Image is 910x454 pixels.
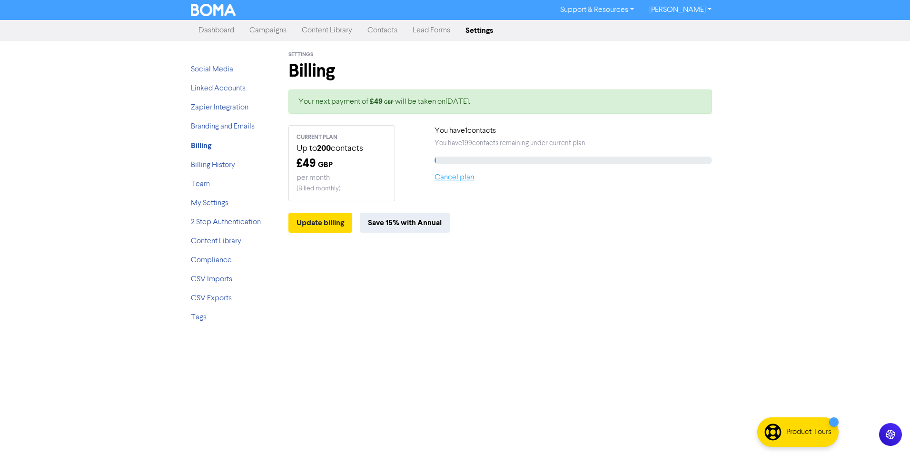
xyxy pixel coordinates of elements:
[360,21,405,40] a: Contacts
[191,314,207,321] a: Tags
[317,143,331,154] strong: 200
[318,160,333,169] span: GBP
[191,161,235,169] a: Billing History
[191,85,246,92] a: Linked Accounts
[191,276,232,283] a: CSV Imports
[191,66,233,73] a: Social Media
[191,141,211,150] strong: Billing
[191,180,210,188] a: Team
[191,199,228,207] a: My Settings
[191,123,255,130] a: Branding and Emails
[288,213,352,233] button: Update billing
[191,237,241,245] a: Content Library
[297,172,387,184] div: per month
[405,21,458,40] a: Lead Forms
[242,21,294,40] a: Campaigns
[191,257,232,264] a: Compliance
[288,51,313,58] span: Settings
[642,2,719,18] a: [PERSON_NAME]
[297,184,387,194] div: ( Billed monthly )
[435,138,712,149] p: You have 199 contacts remaining under current plan
[191,295,232,302] a: CSV Exports
[297,133,387,142] p: CURRENT PLAN
[191,218,261,226] a: 2 Step Authentication
[862,408,910,454] iframe: Chat Widget
[553,2,642,18] a: Support & Resources
[191,142,211,150] a: Billing
[288,89,712,114] div: Your next payment of will be taken on [DATE] .
[435,174,474,181] a: Cancel plan
[191,104,248,111] a: Zapier Integration
[191,21,242,40] a: Dashboard
[297,155,387,172] div: £ 49
[294,21,360,40] a: Content Library
[360,213,450,233] button: Save 15% with Annual
[458,21,501,40] a: Settings
[297,142,387,155] p: Up to contacts
[370,97,395,106] strong: £ 49
[435,125,712,137] p: You have 1 contacts
[191,4,236,16] img: BOMA Logo
[288,60,712,82] h1: Billing
[384,99,394,105] span: GBP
